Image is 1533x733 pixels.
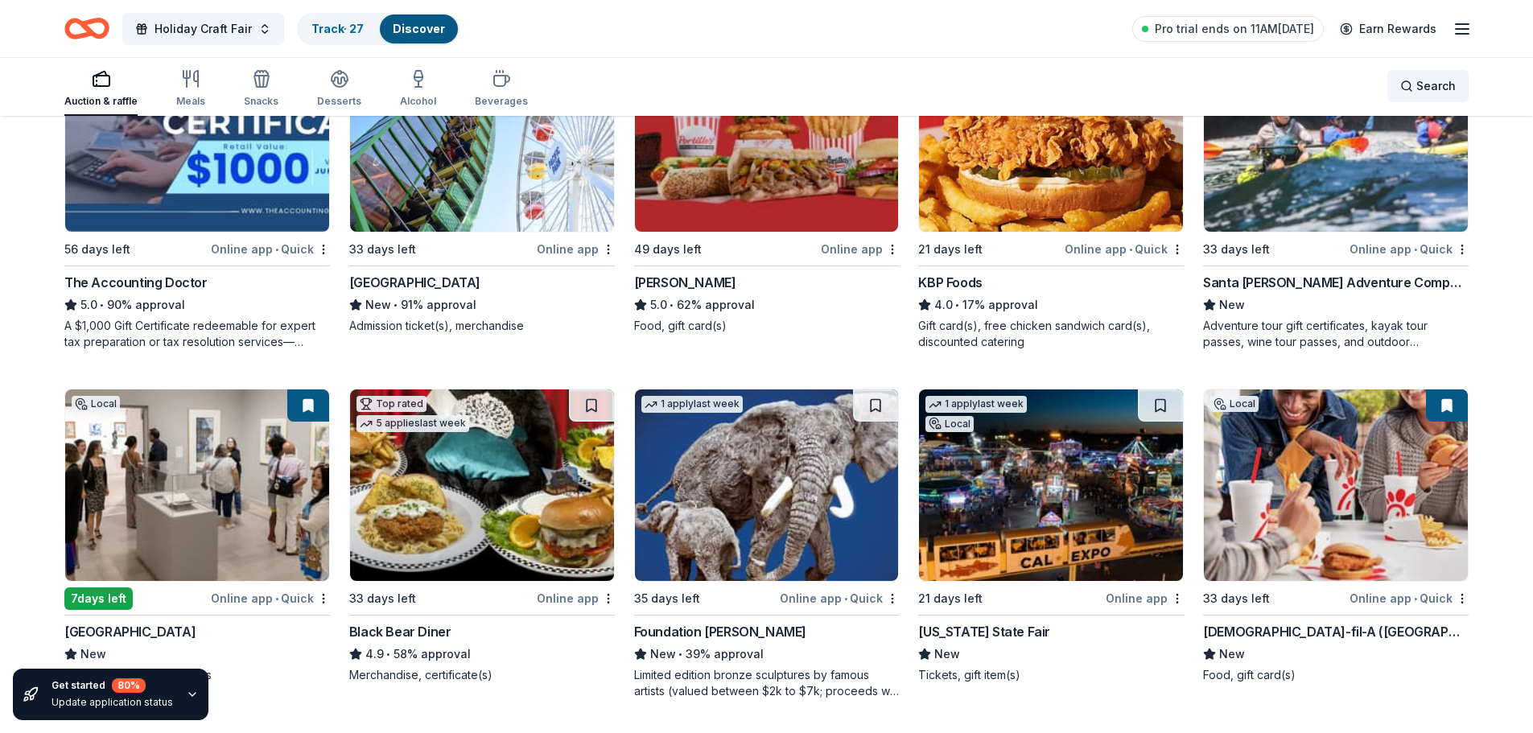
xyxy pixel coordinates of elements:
[275,243,278,256] span: •
[650,644,676,664] span: New
[349,39,615,334] a: Image for Pacific ParkLocal33 days leftOnline app[GEOGRAPHIC_DATA]New•91% approvalAdmission ticke...
[349,318,615,334] div: Admission ticket(s), merchandise
[780,588,899,608] div: Online app Quick
[400,63,436,116] button: Alcohol
[1330,14,1446,43] a: Earn Rewards
[365,295,391,315] span: New
[934,295,953,315] span: 4.0
[641,396,743,413] div: 1 apply last week
[1203,622,1469,641] div: [DEMOGRAPHIC_DATA]-fil-A ([GEOGRAPHIC_DATA])
[1204,40,1468,232] img: Image for Santa Barbara Adventure Company
[65,40,329,232] img: Image for The Accounting Doctor
[918,667,1184,683] div: Tickets, gift item(s)
[634,39,900,334] a: Image for Portillo'sTop rated3 applieslast week49 days leftOnline app[PERSON_NAME]5.0•62% approva...
[155,19,252,39] span: Holiday Craft Fair
[1204,389,1468,581] img: Image for Chick-fil-A (San Diego Carmel Mountain)
[349,389,615,683] a: Image for Black Bear DinerTop rated5 applieslast week33 days leftOnline appBlack Bear Diner4.9•58...
[634,240,702,259] div: 49 days left
[211,239,330,259] div: Online app Quick
[64,273,208,292] div: The Accounting Doctor
[537,239,615,259] div: Online app
[349,589,416,608] div: 33 days left
[1155,19,1314,39] span: Pro trial ends on 11AM[DATE]
[934,644,960,664] span: New
[635,40,899,232] img: Image for Portillo's
[634,589,700,608] div: 35 days left
[634,644,900,664] div: 39% approval
[80,295,97,315] span: 5.0
[634,273,736,292] div: [PERSON_NAME]
[349,622,451,641] div: Black Bear Diner
[64,240,130,259] div: 56 days left
[349,240,416,259] div: 33 days left
[1203,389,1469,683] a: Image for Chick-fil-A (San Diego Carmel Mountain)Local33 days leftOnline app•Quick[DEMOGRAPHIC_DA...
[349,273,480,292] div: [GEOGRAPHIC_DATA]
[1414,592,1417,605] span: •
[844,592,847,605] span: •
[122,13,284,45] button: Holiday Craft Fair
[1414,243,1417,256] span: •
[635,389,899,581] img: Image for Foundation Michelangelo
[64,318,330,350] div: A $1,000 Gift Certificate redeemable for expert tax preparation or tax resolution services—recipi...
[112,678,146,693] div: 80 %
[317,95,361,108] div: Desserts
[918,240,983,259] div: 21 days left
[64,295,330,315] div: 90% approval
[52,696,173,709] div: Update application status
[356,396,427,412] div: Top rated
[918,622,1050,641] div: [US_STATE] State Fair
[1203,273,1469,292] div: Santa [PERSON_NAME] Adventure Company
[350,40,614,232] img: Image for Pacific Park
[1132,16,1324,42] a: Pro trial ends on 11AM[DATE]
[1106,588,1184,608] div: Online app
[176,63,205,116] button: Meals
[925,416,974,432] div: Local
[244,95,278,108] div: Snacks
[1203,667,1469,683] div: Food, gift card(s)
[918,318,1184,350] div: Gift card(s), free chicken sandwich card(s), discounted catering
[1210,396,1259,412] div: Local
[1203,240,1270,259] div: 33 days left
[956,299,960,311] span: •
[211,588,330,608] div: Online app Quick
[918,273,982,292] div: KBP Foods
[400,95,436,108] div: Alcohol
[919,389,1183,581] img: Image for California State Fair
[1387,70,1469,102] button: Search
[349,295,615,315] div: 91% approval
[475,95,528,108] div: Beverages
[1203,589,1270,608] div: 33 days left
[1219,644,1245,664] span: New
[919,40,1183,232] img: Image for KBP Foods
[925,396,1027,413] div: 1 apply last week
[349,644,615,664] div: 58% approval
[100,299,104,311] span: •
[72,396,120,412] div: Local
[275,592,278,605] span: •
[64,63,138,116] button: Auction & raffle
[634,667,900,699] div: Limited edition bronze sculptures by famous artists (valued between $2k to $7k; proceeds will spl...
[821,239,899,259] div: Online app
[311,22,364,35] a: Track· 27
[634,318,900,334] div: Food, gift card(s)
[670,299,674,311] span: •
[349,667,615,683] div: Merchandise, certificate(s)
[350,389,614,581] img: Image for Black Bear Diner
[634,295,900,315] div: 62% approval
[634,389,900,699] a: Image for Foundation Michelangelo1 applylast week35 days leftOnline app•QuickFoundation [PERSON_N...
[1129,243,1132,256] span: •
[1350,239,1469,259] div: Online app Quick
[537,588,615,608] div: Online app
[918,295,1184,315] div: 17% approval
[356,415,469,432] div: 5 applies last week
[678,648,682,661] span: •
[918,39,1184,350] a: Image for KBP Foods2 applieslast week21 days leftOnline app•QuickKBP Foods4.0•17% approvalGift ca...
[64,10,109,47] a: Home
[80,644,106,664] span: New
[1219,295,1245,315] span: New
[386,648,390,661] span: •
[393,22,445,35] a: Discover
[1203,318,1469,350] div: Adventure tour gift certificates, kayak tour passes, wine tour passes, and outdoor experience vou...
[475,63,528,116] button: Beverages
[297,13,459,45] button: Track· 27Discover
